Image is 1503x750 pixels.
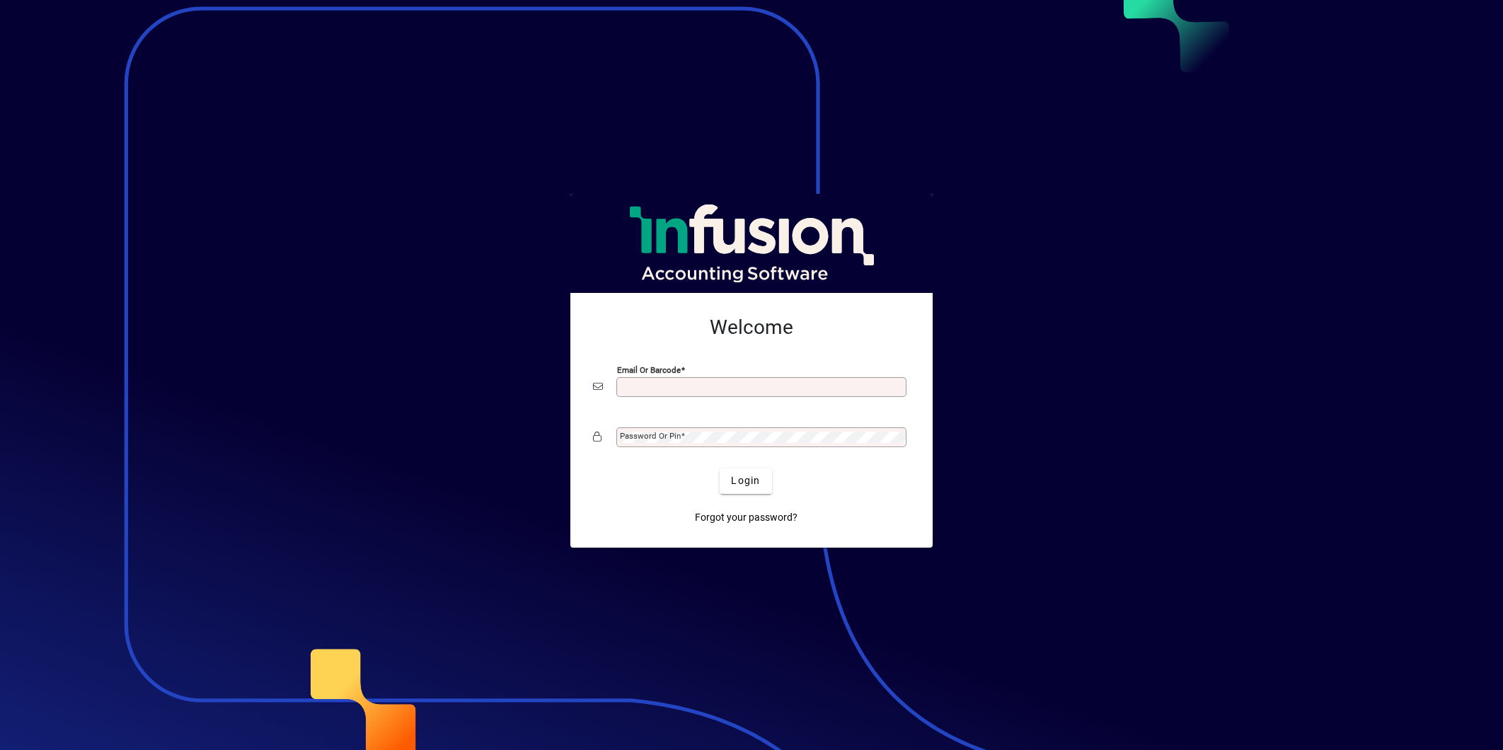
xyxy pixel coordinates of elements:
a: Forgot your password? [689,505,803,531]
mat-label: Password or Pin [620,431,681,441]
span: Forgot your password? [695,510,797,525]
h2: Welcome [593,316,910,340]
span: Login [731,473,760,488]
button: Login [720,468,771,494]
mat-label: Email or Barcode [617,364,681,374]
